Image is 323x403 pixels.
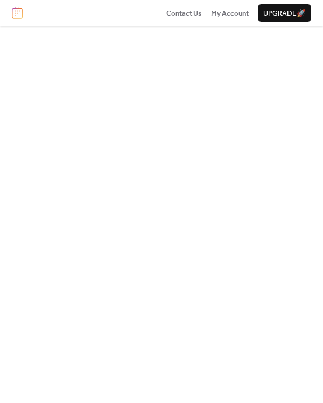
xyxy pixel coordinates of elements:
[258,4,311,22] button: Upgrade🚀
[263,8,306,19] span: Upgrade 🚀
[166,8,202,18] a: Contact Us
[211,8,249,18] a: My Account
[211,8,249,19] span: My Account
[166,8,202,19] span: Contact Us
[12,7,23,19] img: logo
